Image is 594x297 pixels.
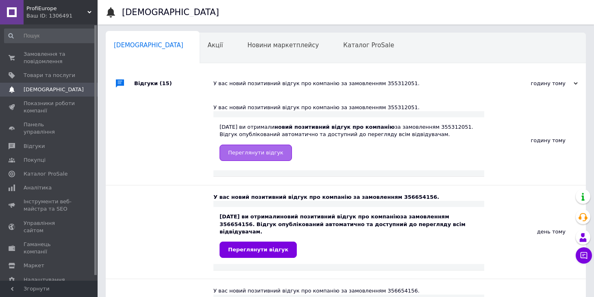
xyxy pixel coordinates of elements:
div: день тому [484,185,586,279]
span: Товари та послуги [24,72,75,79]
span: Відгуки [24,143,45,150]
a: Переглянути відгук [220,242,297,258]
span: Покупці [24,156,46,164]
input: Пошук [4,29,96,43]
a: Переглянути відгук [220,145,292,161]
div: годину тому [484,96,586,185]
div: У вас новий позитивний відгук про компанію за замовленням 356654156. [213,194,484,201]
span: Акції [208,42,223,49]
span: (15) [160,80,172,86]
div: [DATE] ви отримали за замовленням 355312051. Відгук опублікований автоматично та доступний до пер... [220,123,478,161]
span: Інструменти веб-майстра та SEO [24,198,75,213]
span: Маркет [24,262,44,269]
span: Переглянути відгук [228,150,283,156]
span: Гаманець компанії [24,241,75,255]
span: Панель управління [24,121,75,136]
div: Ваш ID: 1306491 [26,12,98,20]
span: Каталог ProSale [343,42,394,49]
span: Аналітика [24,184,52,191]
b: новий позитивний відгук про компанію [280,213,400,220]
span: Переглянути відгук [228,246,288,253]
span: Замовлення та повідомлення [24,51,75,65]
button: Чат з покупцем [576,247,592,264]
span: Налаштування [24,276,65,284]
div: У вас новий позитивний відгук про компанію за замовленням 355312051. [213,104,484,111]
span: [DEMOGRAPHIC_DATA] [114,42,183,49]
div: годину тому [496,80,578,87]
span: [DEMOGRAPHIC_DATA] [24,86,84,93]
div: [DATE] ви отримали за замовленням 356654156. Відгук опублікований автоматично та доступний до пер... [220,213,478,258]
span: Каталог ProSale [24,170,67,178]
span: Новини маркетплейсу [247,42,319,49]
b: новий позитивний відгук про компанію [274,124,395,130]
span: ProfiEurope [26,5,87,12]
div: У вас новий позитивний відгук про компанію за замовленням 355312051. [213,80,496,87]
div: Відгуки [134,71,213,96]
div: У вас новий позитивний відгук про компанію за замовленням 356654156. [213,287,484,295]
span: Показники роботи компанії [24,100,75,114]
h1: [DEMOGRAPHIC_DATA] [122,7,219,17]
span: Управління сайтом [24,220,75,234]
